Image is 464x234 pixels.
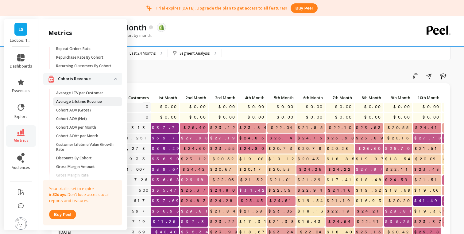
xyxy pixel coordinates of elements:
[180,154,209,164] span: $23.12
[305,102,325,111] span: $0.00
[209,217,238,226] span: $23.22
[238,144,266,153] span: $24.80
[209,196,238,205] span: $24.28
[181,95,206,100] span: 2nd Month
[209,165,237,174] span: $20.67
[121,144,151,153] a: 1,278
[355,186,385,195] span: $19.62
[270,123,296,132] span: $22.04
[363,102,383,111] span: $0.00
[296,144,327,153] span: $20.78
[267,165,296,174] span: $20.53
[209,93,237,102] p: 3rd Month
[298,95,323,100] span: 6th Month
[384,186,416,195] span: $18.69
[267,186,296,195] span: $22.59
[392,113,412,122] span: $0.00
[413,207,444,216] span: $19.30
[238,134,270,143] span: $24.83
[56,99,102,104] p: Average Lifetime Revenue
[115,95,149,100] span: Customers
[421,102,441,111] span: $0.00
[217,113,237,122] span: $0.00
[49,186,116,204] p: Your trial is set to expire in Don’t lose access to all reports and features.
[355,175,387,185] span: $18.48
[355,123,386,132] span: $23.53
[209,123,238,132] span: $23.12
[326,196,356,205] span: $21.19
[10,38,32,43] p: LooLoo: Touchless Toilet Spray
[52,192,68,197] strong: 32 days.
[356,207,383,216] span: $24.21
[14,114,28,119] span: explore
[12,165,30,170] span: audiences
[209,207,239,216] span: $21.84
[151,165,182,174] span: $39.64
[18,26,24,33] span: LS
[56,64,111,68] p: Returning Customers By Cohort
[413,93,441,102] p: 10th Month
[326,144,354,153] span: $20.28
[130,51,156,56] p: Last 24 Months
[414,123,441,132] span: $24.41
[238,123,270,132] span: $23.84
[152,217,179,226] span: $41.25
[180,207,212,216] span: $29.81
[12,88,30,93] span: essentials
[384,207,416,216] span: $28.81
[357,144,383,153] span: $26.60
[267,154,297,164] span: $19.12
[267,93,296,103] div: Toggle SortBy
[121,123,151,132] a: 1,313
[267,207,296,216] span: $23.05
[327,165,354,174] span: $24.22
[269,175,296,185] span: $21.01
[296,93,325,102] p: 6th Month
[385,165,412,174] span: $22.11
[238,217,271,226] span: $17.31
[56,108,91,113] p: Cohort AOV (Gross)
[56,164,95,169] p: Gross Margin Amount
[296,207,329,216] span: $18.13
[355,154,389,164] span: $19.97
[354,93,384,103] div: Toggle SortBy
[356,95,381,100] span: 8th Month
[238,207,268,216] span: $21.68
[384,93,413,103] div: Toggle SortBy
[291,3,318,13] button: Buy peel
[151,154,181,164] span: $36.90
[159,113,179,122] span: $0.00
[180,175,209,185] span: $26.68
[384,154,414,164] span: $18.54
[238,154,269,164] span: $19.08
[182,144,208,153] span: $24.60
[238,93,266,102] p: 4th Month
[298,165,325,174] span: $24.26
[355,196,387,205] span: $16.93
[296,134,326,143] span: $24.75
[48,75,54,83] img: navigation item icon
[296,196,326,205] span: $19.54
[327,95,352,100] span: 7th Month
[188,113,208,122] span: $0.00
[210,95,235,100] span: 3rd Month
[328,123,354,132] span: $22.10
[296,186,326,195] span: $22.94
[151,207,182,216] span: $36.95
[384,144,412,153] span: $26.70
[413,196,443,205] span: $41.49
[151,196,184,205] span: $37.69
[114,93,143,103] div: Toggle SortBy
[131,217,151,226] a: 749
[386,134,412,143] span: $20.16
[325,93,354,103] div: Toggle SortBy
[296,154,325,164] span: $20.43
[145,113,151,122] a: 0
[238,165,267,174] span: $20.17
[334,113,354,122] span: $0.00
[413,93,442,103] div: Toggle SortBy
[10,64,32,69] span: dashboards
[413,165,445,174] span: $23.43
[246,113,266,122] span: $0.00
[267,93,296,102] p: 5th Month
